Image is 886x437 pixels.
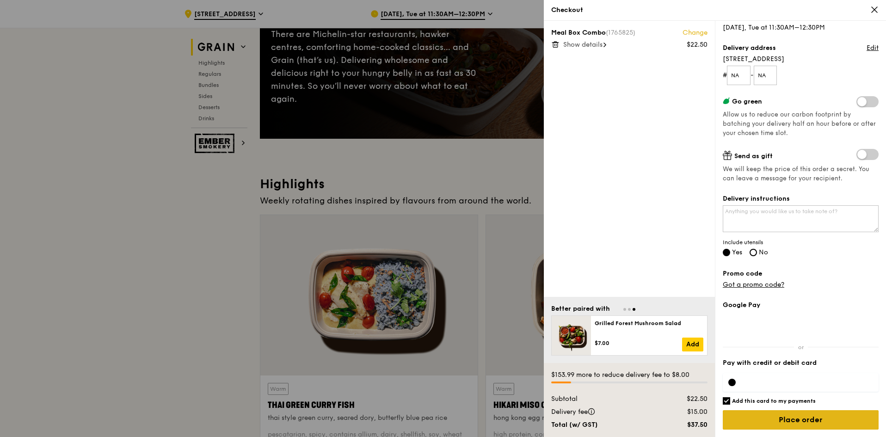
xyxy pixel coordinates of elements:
[606,29,635,37] span: (1765825)
[595,339,682,347] div: $7.00
[657,420,713,430] div: $37.50
[723,315,879,336] iframe: Secure payment button frame
[657,394,713,404] div: $22.50
[723,397,730,405] input: Add this card to my payments
[687,40,708,49] div: $22.50
[734,152,773,160] span: Send as gift
[633,308,635,311] span: Go to slide 3
[723,55,879,64] span: [STREET_ADDRESS]
[723,66,879,85] form: # -
[723,239,879,246] span: Include utensils
[727,66,751,85] input: Floor
[743,379,873,386] iframe: Secure card payment input frame
[723,24,825,31] span: [DATE], Tue at 11:30AM–12:30PM
[723,269,879,278] label: Promo code
[723,358,879,368] label: Pay with credit or debit card
[723,410,879,430] input: Place order
[732,397,816,405] h6: Add this card to my payments
[723,301,879,310] label: Google Pay
[732,248,742,256] span: Yes
[723,249,730,256] input: Yes
[732,98,762,105] span: Go green
[759,248,768,256] span: No
[551,6,879,15] div: Checkout
[551,304,610,314] div: Better paired with
[682,338,703,351] a: Add
[754,66,777,85] input: Unit
[750,249,757,256] input: No
[551,370,708,380] div: $153.99 more to reduce delivery fee to $8.00
[546,394,657,404] div: Subtotal
[623,308,626,311] span: Go to slide 1
[657,407,713,417] div: $15.00
[628,308,631,311] span: Go to slide 2
[867,43,879,53] a: Edit
[723,165,879,183] span: We will keep the price of this order a secret. You can leave a message for your recipient.
[563,41,603,49] span: Show details
[723,111,876,137] span: Allow us to reduce our carbon footprint by batching your delivery half an hour before or after yo...
[551,28,708,37] div: Meal Box Combo
[546,407,657,417] div: Delivery fee
[595,320,703,327] div: Grilled Forest Mushroom Salad
[723,281,784,289] a: Got a promo code?
[723,194,879,203] label: Delivery instructions
[546,420,657,430] div: Total (w/ GST)
[683,28,708,37] a: Change
[723,43,776,53] label: Delivery address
